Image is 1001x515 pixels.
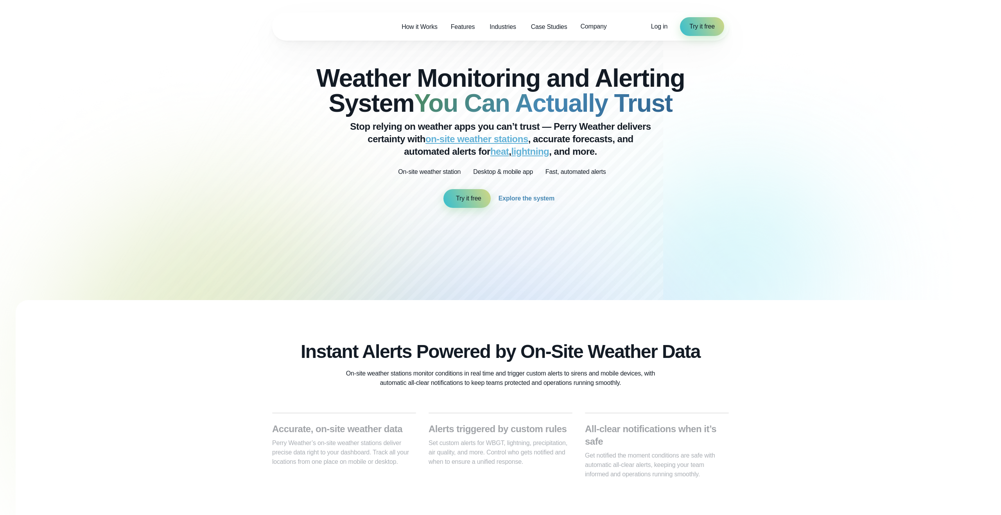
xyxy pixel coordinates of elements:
span: Features [451,22,475,32]
strong: You Can Actually Trust [414,89,672,117]
a: How it Works [395,19,444,35]
a: Try it free [443,189,491,208]
h2: Instant Alerts Powered by On-Site Weather Data [301,341,700,363]
span: Try it free [456,194,481,203]
span: Log in [651,23,667,30]
a: lightning [511,146,549,157]
p: Set custom alerts for WBGT, lightning, precipitation, air quality, and more. Control who gets not... [429,438,572,467]
span: Case Studies [531,22,567,32]
a: Try it free [680,17,724,36]
a: Explore the system [499,189,558,208]
p: Get notified the moment conditions are safe with automatic all-clear alerts, keeping your team in... [585,451,729,479]
span: How it Works [402,22,438,32]
span: Explore the system [499,194,554,203]
h3: Accurate, on-site weather data [272,423,416,435]
p: Perry Weather’s on-site weather stations deliver precise data right to your dashboard. Track all ... [272,438,416,467]
span: Try it free [689,22,715,31]
h2: Weather Monitoring and Alerting System [311,66,690,116]
p: On-site weather stations monitor conditions in real time and trigger custom alerts to sirens and ... [344,369,657,388]
a: Case Studies [524,19,574,35]
h3: All-clear notifications when it’s safe [585,423,729,448]
a: heat [490,146,509,157]
a: on-site weather stations [425,134,528,144]
h3: Alerts triggered by custom rules [429,423,572,435]
p: Fast, automated alerts [545,167,606,177]
span: Industries [490,22,516,32]
p: Stop relying on weather apps you can’t trust — Perry Weather delivers certainty with , accurate f... [344,120,657,158]
span: Company [580,22,606,31]
p: Desktop & mobile app [473,167,533,177]
a: Log in [651,22,667,31]
p: On-site weather station [398,167,461,177]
